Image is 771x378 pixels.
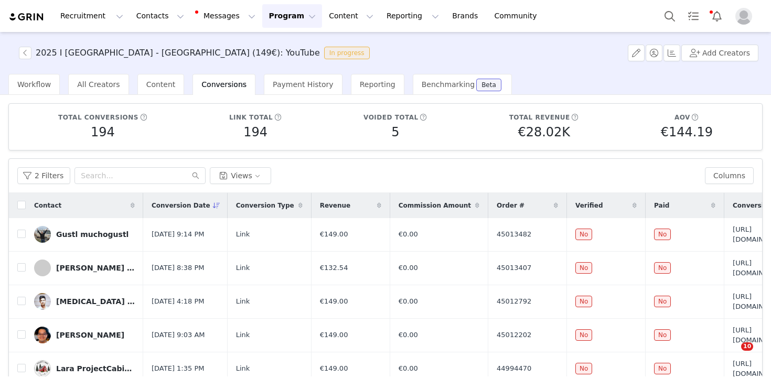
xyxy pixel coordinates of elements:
button: Notifications [705,4,729,28]
span: No [575,296,592,307]
span: Commission Amount [399,201,471,210]
i: icon: search [192,172,199,179]
button: Columns [705,167,754,184]
h5: €144.19 [661,123,713,142]
input: Search... [74,167,206,184]
span: Link [236,363,250,374]
div: Lara ProjectCabinLife [56,364,135,373]
div: Gustl muchogustl [56,230,128,239]
span: No [575,229,592,240]
button: Views [210,167,271,184]
span: No [654,329,671,341]
span: [DATE] 9:03 AM [152,330,205,340]
span: 45013482 [497,229,531,240]
h5: Total revenue [509,113,570,122]
h5: 194 [243,123,267,142]
span: All Creators [77,80,120,89]
span: No [654,363,671,374]
button: Reporting [380,4,445,28]
a: [PERSON_NAME] [34,327,135,343]
span: Contact [34,201,61,210]
span: 10 [741,342,753,351]
h5: Voided total [363,113,419,122]
img: grin logo [8,12,45,22]
div: [PERSON_NAME] finnsfairytale [56,264,135,272]
button: Recruitment [54,4,130,28]
span: [DATE] 9:14 PM [152,229,204,240]
a: [PERSON_NAME] finnsfairytale [34,260,135,276]
span: Reporting [360,80,395,89]
a: Gustl muchogustl [34,226,135,243]
span: €149.00 [320,229,348,240]
h5: 194 [91,123,115,142]
img: 2eb2fd97-8a8b-419e-b02e-eda8774beaf6.jpg [34,327,51,343]
h5: 5 [391,123,399,142]
span: In progress [324,47,370,59]
div: [PERSON_NAME] [56,331,124,339]
button: Profile [729,8,763,25]
span: Paid [654,201,669,210]
img: placeholder-profile.jpg [735,8,752,25]
span: 45013407 [497,263,531,273]
span: No [654,229,671,240]
span: €132.54 [320,263,348,273]
button: Search [658,4,681,28]
span: Conversions [201,80,247,89]
span: €0.00 [399,229,418,240]
span: Payment History [273,80,334,89]
span: €149.00 [320,330,348,340]
img: c403fa49-c166-46ef-a35d-17ca02519827.jpg [34,226,51,243]
img: 5a7712e3-846f-434a-80d4-f7413141edf5.jpg [34,360,51,377]
span: €0.00 [399,263,418,273]
h5: Link total [229,113,273,122]
span: €0.00 [399,363,418,374]
span: No [575,329,592,341]
span: Conversion Type [236,201,294,210]
div: Beta [481,82,496,88]
span: No [575,262,592,274]
a: Brands [446,4,487,28]
span: Revenue [320,201,351,210]
h3: 2025 I [GEOGRAPHIC_DATA] - [GEOGRAPHIC_DATA] (149€): YouTube [36,47,320,59]
span: Order # [497,201,524,210]
button: Messages [191,4,262,28]
span: 45012202 [497,330,531,340]
span: [DATE] 1:35 PM [152,363,204,374]
span: 44994470 [497,363,531,374]
span: €149.00 [320,363,348,374]
a: [MEDICAL_DATA] Mr [PERSON_NAME] [34,293,135,310]
h5: Total conversions [58,113,138,122]
button: Content [323,4,380,28]
span: Verified [575,201,603,210]
button: Add Creators [681,45,758,61]
button: 2 Filters [17,167,70,184]
span: Link [236,263,250,273]
span: 45012792 [497,296,531,307]
span: [DATE] 4:18 PM [152,296,204,307]
span: Link [236,296,250,307]
span: No [575,363,592,374]
span: [object Object] [19,47,374,59]
span: €149.00 [320,296,348,307]
span: No [654,296,671,307]
iframe: Intercom live chat [720,342,745,368]
span: Conversion Date [152,201,210,210]
span: [DATE] 8:38 PM [152,263,204,273]
span: Content [146,80,176,89]
span: Workflow [17,80,51,89]
button: Program [262,4,322,28]
a: Tasks [682,4,705,28]
span: €0.00 [399,330,418,340]
a: Community [488,4,548,28]
button: Contacts [130,4,190,28]
h5: €28.02K [518,123,570,142]
span: €0.00 [399,296,418,307]
span: Link [236,330,250,340]
div: [MEDICAL_DATA] Mr [PERSON_NAME] [56,297,135,306]
img: 1d18afd2-8461-4d33-8c32-0f39c4203d0f.jpg [34,293,51,310]
span: No [654,262,671,274]
h5: AOV [674,113,690,122]
span: Benchmarking [422,80,475,89]
span: Link [236,229,250,240]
